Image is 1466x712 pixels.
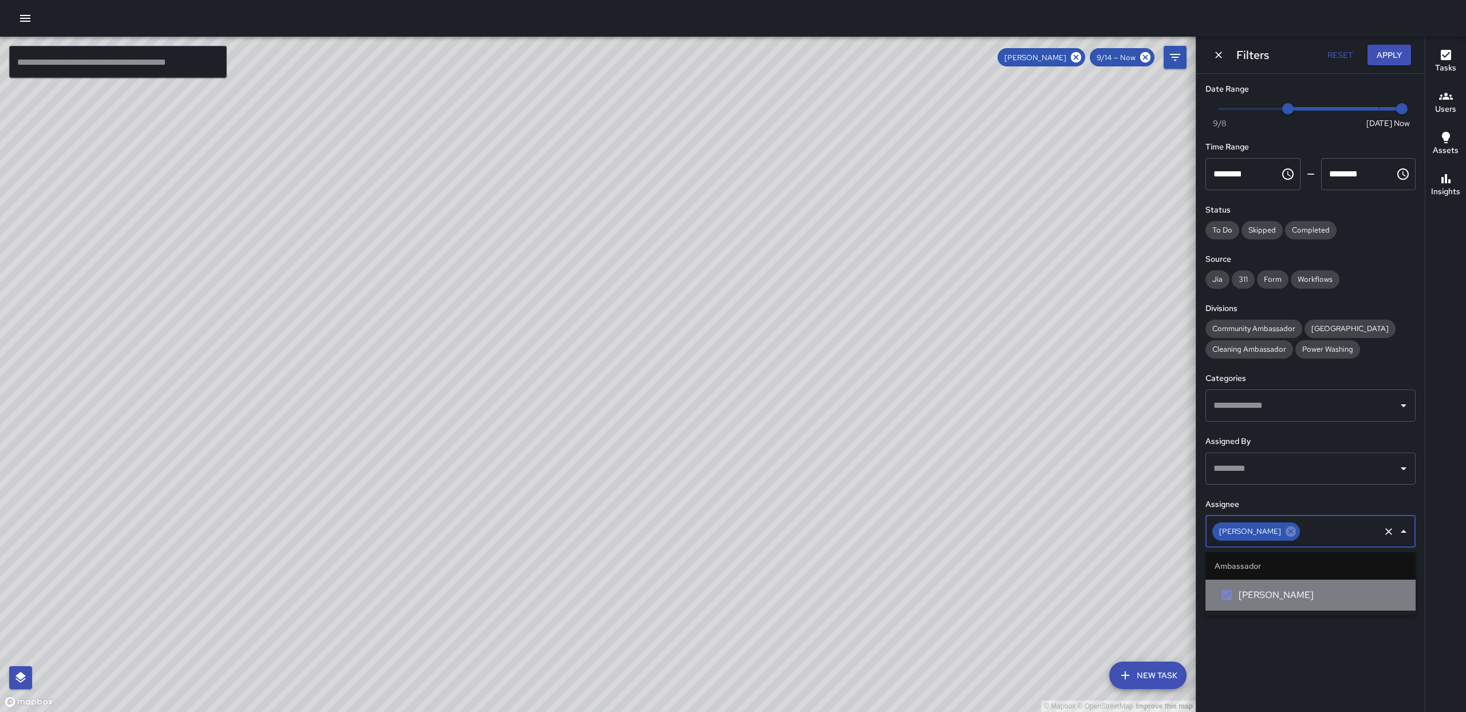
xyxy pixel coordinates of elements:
h6: Assets [1433,144,1459,157]
div: Community Ambassador [1205,320,1302,338]
span: Now [1394,117,1410,129]
div: [GEOGRAPHIC_DATA] [1305,320,1396,338]
div: Form [1257,270,1288,289]
button: Choose time, selected time is 12:00 AM [1276,163,1299,186]
span: To Do [1205,225,1239,235]
span: [PERSON_NAME] [998,53,1073,62]
span: Community Ambassador [1205,324,1302,333]
button: Insights [1425,165,1466,206]
button: Tasks [1425,41,1466,82]
span: Completed [1285,225,1337,235]
button: New Task [1109,662,1187,689]
div: Workflows [1291,270,1339,289]
button: Filters [1164,46,1187,69]
span: [GEOGRAPHIC_DATA] [1305,324,1396,333]
h6: Time Range [1205,141,1416,154]
div: Skipped [1242,221,1283,239]
span: Skipped [1242,225,1283,235]
h6: Status [1205,204,1416,217]
button: Choose time, selected time is 11:59 PM [1392,163,1414,186]
span: 311 [1232,274,1255,284]
div: [PERSON_NAME] [1212,522,1300,541]
span: [PERSON_NAME] [1239,588,1406,602]
h6: Divisions [1205,302,1416,315]
h6: Users [1435,103,1456,116]
h6: Filters [1236,46,1269,64]
h6: Tasks [1435,62,1456,74]
div: Power Washing [1295,340,1360,359]
button: Dismiss [1210,46,1227,64]
li: Ambassador [1205,552,1416,580]
span: [PERSON_NAME] [1212,525,1288,538]
h6: Insights [1431,186,1460,198]
div: 311 [1232,270,1255,289]
div: Completed [1285,221,1337,239]
h6: Source [1205,253,1416,266]
span: Form [1257,274,1288,284]
span: [DATE] [1366,117,1392,129]
span: Jia [1205,274,1229,284]
button: Users [1425,82,1466,124]
div: To Do [1205,221,1239,239]
h6: Date Range [1205,83,1416,96]
h6: Categories [1205,372,1416,385]
span: Workflows [1291,274,1339,284]
button: Close [1396,524,1412,540]
div: [PERSON_NAME] [998,48,1085,66]
span: Power Washing [1295,344,1360,354]
div: Cleaning Ambassador [1205,340,1293,359]
button: Reset [1322,45,1358,66]
button: Apply [1368,45,1411,66]
div: 9/14 — Now [1090,48,1154,66]
h6: Assigned By [1205,435,1416,448]
div: Jia [1205,270,1229,289]
button: Open [1396,398,1412,414]
button: Assets [1425,124,1466,165]
span: 9/8 [1213,117,1226,129]
h6: Assignee [1205,498,1416,511]
span: 9/14 — Now [1090,53,1142,62]
span: Cleaning Ambassador [1205,344,1293,354]
button: Open [1396,461,1412,477]
button: Clear [1381,524,1397,540]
